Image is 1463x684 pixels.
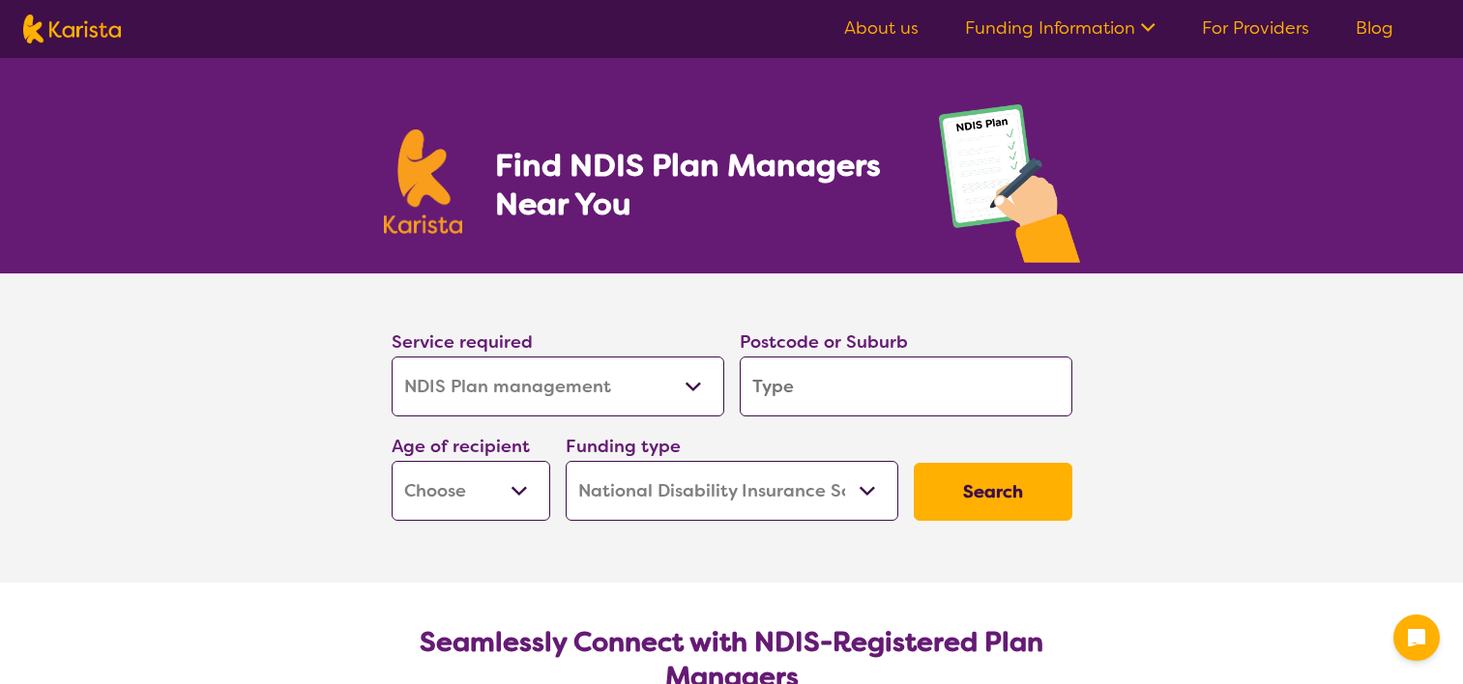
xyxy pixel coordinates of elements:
[392,435,530,458] label: Age of recipient
[495,146,899,223] h1: Find NDIS Plan Managers Near You
[1356,16,1393,40] a: Blog
[939,104,1080,273] img: plan-management
[740,356,1072,416] input: Type
[392,330,533,354] label: Service required
[23,14,121,43] img: Karista logo
[740,330,908,354] label: Postcode or Suburb
[914,463,1072,521] button: Search
[1202,16,1309,40] a: For Providers
[566,435,681,458] label: Funding type
[844,16,919,40] a: About us
[384,129,463,234] img: Karista logo
[965,16,1156,40] a: Funding Information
